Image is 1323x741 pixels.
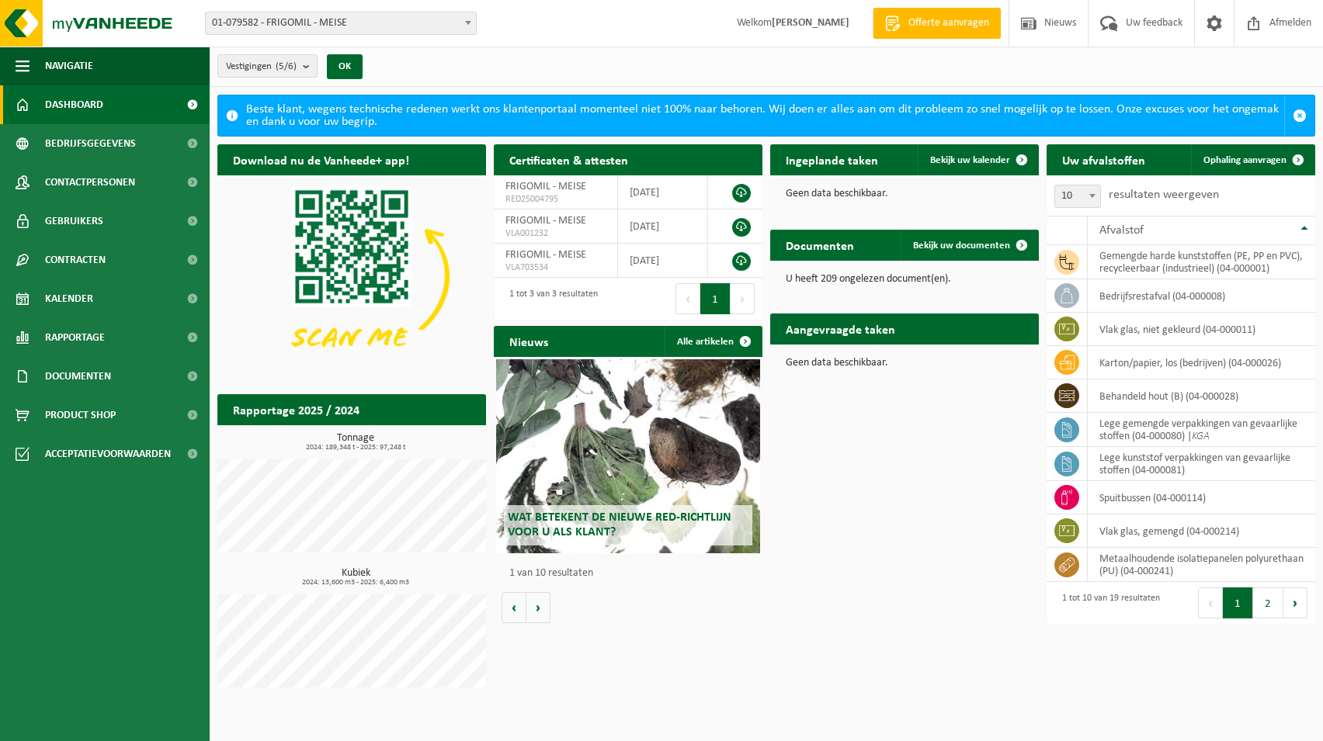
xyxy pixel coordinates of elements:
a: Alle artikelen [665,326,761,357]
td: [DATE] [618,209,707,244]
h2: Aangevraagde taken [770,313,911,344]
span: Dashboard [45,85,103,124]
div: 1 tot 3 van 3 resultaten [502,282,598,316]
h2: Rapportage 2025 / 2024 [217,394,375,424]
span: Documenten [45,357,111,396]
a: Ophaling aanvragen [1191,144,1314,175]
p: Geen data beschikbaar. [786,358,1023,369]
span: Navigatie [45,47,93,85]
button: Vorige [502,592,526,623]
span: FRIGOMIL - MEISE [505,181,586,192]
td: gemengde harde kunststoffen (PE, PP en PVC), recycleerbaar (industrieel) (04-000001) [1088,245,1315,279]
span: Wat betekent de nieuwe RED-richtlijn voor u als klant? [508,511,731,538]
span: Acceptatievoorwaarden [45,435,171,473]
span: 2024: 189,348 t - 2025: 97,248 t [225,444,486,452]
span: Gebruikers [45,202,103,241]
h2: Nieuws [494,326,564,356]
td: behandeld hout (B) (04-000028) [1088,379,1315,413]
button: Next [1283,587,1307,618]
span: Afvalstof [1099,224,1144,237]
button: 1 [700,283,731,314]
span: Bekijk uw kalender [930,155,1010,165]
span: VLA703534 [505,261,606,274]
button: Previous [1198,587,1223,618]
span: Product Shop [45,396,116,435]
td: spuitbussen (04-000114) [1088,481,1315,514]
span: FRIGOMIL - MEISE [505,215,586,227]
span: Offerte aanvragen [905,16,993,31]
span: FRIGOMIL - MEISE [505,249,586,261]
h2: Ingeplande taken [770,144,894,175]
td: lege kunststof verpakkingen van gevaarlijke stoffen (04-000081) [1088,447,1315,481]
span: Vestigingen [226,55,297,78]
button: Next [731,283,755,314]
a: Offerte aanvragen [873,8,1001,39]
p: U heeft 209 ongelezen document(en). [786,274,1023,285]
button: 2 [1253,587,1283,618]
h3: Tonnage [225,433,486,452]
button: Volgende [526,592,550,623]
span: Kalender [45,279,93,318]
h2: Certificaten & attesten [494,144,644,175]
span: Contactpersonen [45,163,135,202]
span: 01-079582 - FRIGOMIL - MEISE [206,12,476,34]
label: resultaten weergeven [1109,189,1219,201]
span: Rapportage [45,318,105,357]
a: Wat betekent de nieuwe RED-richtlijn voor u als klant? [496,359,759,553]
span: Ophaling aanvragen [1203,155,1287,165]
td: bedrijfsrestafval (04-000008) [1088,279,1315,313]
td: [DATE] [618,244,707,278]
span: 10 [1054,185,1101,208]
td: lege gemengde verpakkingen van gevaarlijke stoffen (04-000080) | [1088,413,1315,447]
td: [DATE] [618,175,707,209]
i: KGA [1192,431,1210,442]
span: Bekijk uw documenten [913,241,1010,251]
h2: Documenten [770,230,870,260]
p: 1 van 10 resultaten [509,568,755,579]
a: Bekijk uw kalender [918,144,1037,175]
div: Beste klant, wegens technische redenen werkt ons klantenportaal momenteel niet 100% naar behoren.... [246,95,1284,136]
button: Vestigingen(5/6) [217,54,318,78]
div: 1 tot 10 van 19 resultaten [1054,586,1160,620]
button: 1 [1223,587,1253,618]
h2: Download nu de Vanheede+ app! [217,144,425,175]
button: OK [327,54,363,79]
img: Download de VHEPlus App [217,175,486,377]
span: Bedrijfsgegevens [45,124,136,163]
span: RED25004795 [505,193,606,206]
td: vlak glas, niet gekleurd (04-000011) [1088,313,1315,346]
strong: [PERSON_NAME] [772,17,849,29]
button: Previous [675,283,700,314]
a: Bekijk uw documenten [901,230,1037,261]
a: Bekijk rapportage [370,424,484,455]
td: metaalhoudende isolatiepanelen polyurethaan (PU) (04-000241) [1088,548,1315,582]
h2: Uw afvalstoffen [1047,144,1161,175]
p: Geen data beschikbaar. [786,189,1023,199]
span: 01-079582 - FRIGOMIL - MEISE [205,12,477,35]
h3: Kubiek [225,568,486,587]
span: VLA001232 [505,227,606,240]
count: (5/6) [276,61,297,71]
span: 2024: 13,600 m3 - 2025: 6,400 m3 [225,579,486,587]
td: vlak glas, gemengd (04-000214) [1088,514,1315,548]
td: karton/papier, los (bedrijven) (04-000026) [1088,346,1315,379]
span: 10 [1055,185,1100,207]
span: Contracten [45,241,106,279]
